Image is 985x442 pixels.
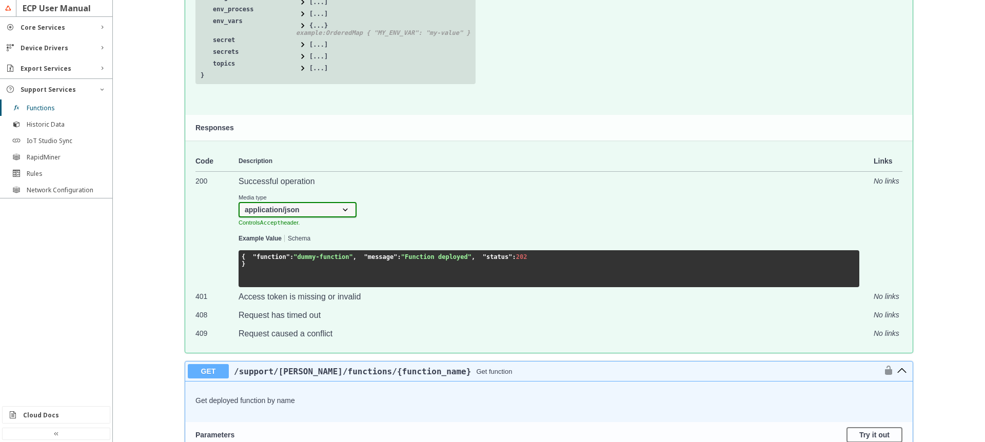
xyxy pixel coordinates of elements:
button: {...} [296,17,328,29]
p: Access token is missing or invalid [239,292,859,302]
button: [...] [296,60,328,72]
h4: Responses [195,124,902,132]
td: 408 [195,306,239,324]
span: GET [188,364,229,378]
button: [...] [296,48,328,60]
i: No links [874,292,899,300]
span: "function" [253,253,290,260]
span: "message" [364,253,397,260]
td: 200 [195,172,239,288]
span: : [512,253,516,260]
span: , [353,253,357,260]
span: : [397,253,401,260]
button: [...] [296,36,328,48]
small: Media type [239,194,357,200]
span: 202 [516,253,527,260]
span: } [324,22,328,29]
span: "Function deployed" [401,253,471,260]
i: No links [874,177,899,185]
p: Request has timed out [239,311,859,320]
div: Get function [476,368,512,375]
span: ... [309,22,328,29]
span: [...] [309,65,328,72]
span: example : OrderedMap { "MY_ENV_VAR": "my-value" } [296,29,470,36]
td: secret [201,36,290,48]
code: } [242,253,527,268]
td: secrets [201,48,290,60]
span: , [471,253,475,260]
span: } [201,72,204,79]
button: authorization button unlocked [878,365,894,377]
td: env_process [201,6,290,17]
p: Request caused a conflict [239,329,859,338]
span: [...] [309,53,328,60]
code: Accept [260,219,281,226]
td: 409 [195,324,239,343]
i: No links [874,311,899,319]
span: /support /[PERSON_NAME] /functions /{function_name} [234,367,471,376]
td: Description [239,151,859,172]
button: Schema [288,235,310,243]
i: No links [874,329,899,337]
span: [...] [309,10,328,17]
button: Example Value [239,235,282,243]
span: { [242,253,245,260]
span: "status" [483,253,513,260]
td: Links [859,151,902,172]
span: Parameters [195,431,234,439]
button: [...] [296,6,328,17]
p: Successful operation [239,177,859,186]
small: Controls header. [239,219,300,226]
p: Get deployed function by name [195,396,902,405]
span: : [290,253,293,260]
button: get ​/support​/faas​/functions​/{function_name} [894,365,910,378]
span: { [309,22,313,29]
td: Code [195,151,239,172]
span: [...] [309,41,328,48]
select: Media Type [239,202,357,217]
button: GET/support/[PERSON_NAME]/functions/{function_name}Get function [188,364,878,378]
td: 401 [195,287,239,306]
td: topics [201,60,290,72]
span: "dummy-function" [293,253,353,260]
td: env_vars [201,17,290,36]
a: /support/[PERSON_NAME]/functions/{function_name} [234,367,471,376]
